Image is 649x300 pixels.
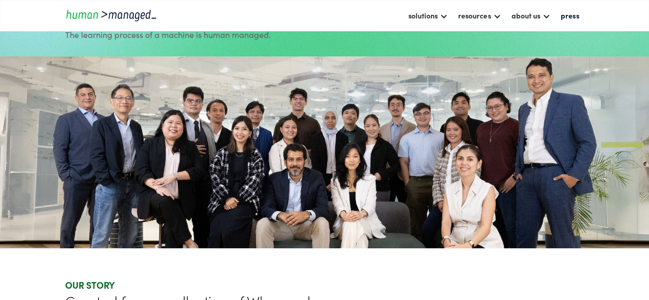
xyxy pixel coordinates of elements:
div: The learning process of a machine is human managed. [65,28,321,41]
div: resources [453,7,506,24]
div: solutions [403,7,453,24]
div: solutions [408,9,438,22]
div: resources [458,9,490,22]
a: press [555,7,584,24]
div: about us [506,7,555,24]
div: about us [511,9,540,22]
a: home [65,8,158,22]
div: Our Story [65,279,317,291]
